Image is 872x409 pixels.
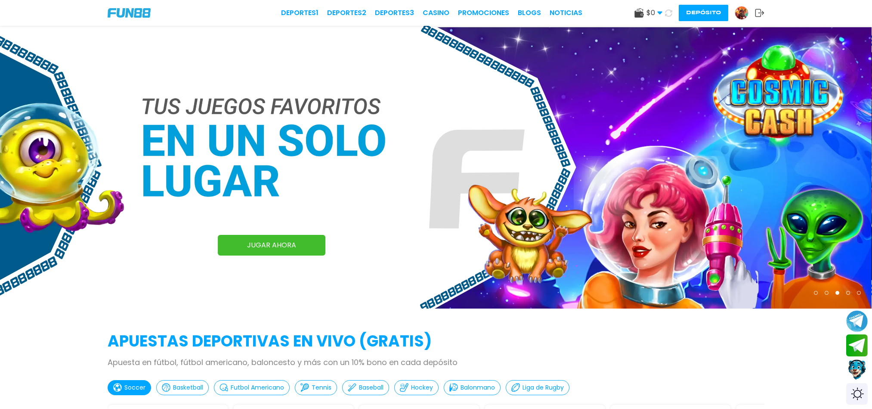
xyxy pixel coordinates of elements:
button: Contact customer service [846,359,868,381]
button: Balonmano [444,380,501,395]
p: Tennis [312,383,331,392]
a: CASINO [423,8,449,18]
button: Futbol Americano [214,380,290,395]
p: Soccer [124,383,145,392]
button: Liga de Rugby [506,380,569,395]
p: Baseball [359,383,383,392]
button: Depósito [679,5,728,21]
button: Join telegram [846,334,868,357]
button: Baseball [342,380,389,395]
span: $ 0 [646,8,662,18]
button: Tennis [295,380,337,395]
h2: APUESTAS DEPORTIVAS EN VIVO (gratis) [108,330,764,353]
a: Promociones [458,8,509,18]
a: NOTICIAS [550,8,582,18]
a: Deportes3 [375,8,414,18]
button: Soccer [108,380,151,395]
a: JUGAR AHORA [218,235,325,256]
button: Hockey [394,380,439,395]
img: Company Logo [108,8,151,18]
p: Apuesta en fútbol, fútbol americano, baloncesto y más con un 10% bono en cada depósito [108,356,764,368]
div: Switch theme [846,383,868,405]
a: Avatar [735,6,755,20]
a: Deportes1 [281,8,318,18]
img: Avatar [735,6,748,19]
p: Hockey [411,383,433,392]
p: Futbol Americano [231,383,284,392]
p: Liga de Rugby [523,383,564,392]
a: BLOGS [518,8,541,18]
button: Basketball [156,380,209,395]
p: Basketball [173,383,203,392]
a: Deportes2 [327,8,366,18]
button: Join telegram channel [846,310,868,332]
p: Balonmano [461,383,495,392]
